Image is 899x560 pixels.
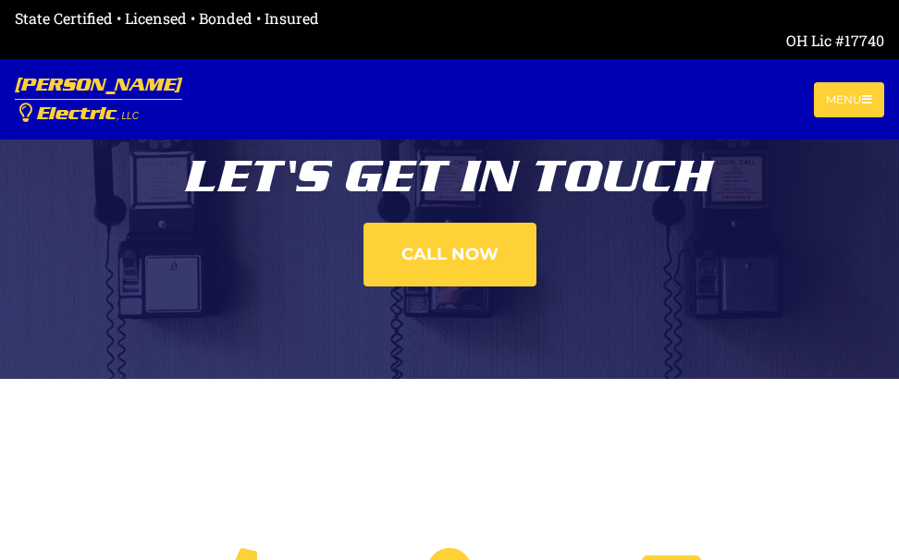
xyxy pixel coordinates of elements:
div: State Certified • Licensed • Bonded • Insured [15,7,884,30]
div: Let's get in touch [130,139,769,200]
a: Call now [363,223,536,286]
button: Toggle navigation [814,82,884,117]
a: [PERSON_NAME] Electric, LLC [15,67,182,132]
div: OH Lic #17740 [15,30,884,52]
span: , LLC [117,111,139,121]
